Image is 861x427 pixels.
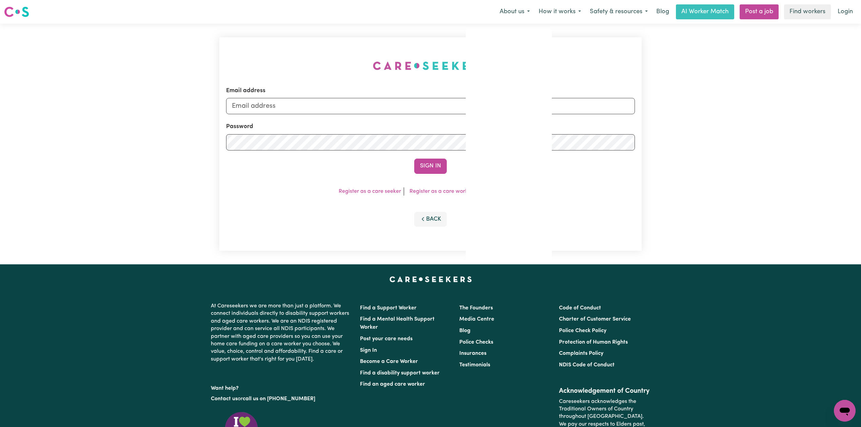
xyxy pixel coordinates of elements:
a: NDIS Code of Conduct [559,362,615,368]
a: Post your care needs [360,336,413,342]
button: Safety & resources [585,5,652,19]
a: Become a Care Worker [360,359,418,364]
a: Blog [652,4,673,19]
a: Careseekers home page [389,277,472,282]
a: Register as a care seeker [339,189,401,194]
a: AI Worker Match [676,4,734,19]
a: Find a Support Worker [360,305,417,311]
a: Protection of Human Rights [559,340,628,345]
a: Find a Mental Health Support Worker [360,317,435,330]
a: Code of Conduct [559,305,601,311]
p: At Careseekers we are more than just a platform. We connect individuals directly to disability su... [211,300,352,366]
button: Sign In [414,159,447,174]
a: Register as a care worker [409,189,473,194]
img: Careseekers logo [4,6,29,18]
a: Find a disability support worker [360,370,440,376]
a: Forgot password [481,189,523,194]
a: Testimonials [459,362,490,368]
a: Login [834,4,857,19]
a: Careseekers logo [4,4,29,20]
a: Media Centre [459,317,494,322]
p: Want help? [211,382,352,392]
button: About us [495,5,534,19]
iframe: Button to launch messaging window [834,400,856,422]
a: Charter of Customer Service [559,317,631,322]
label: Email address [226,86,265,95]
a: Blog [459,328,470,333]
a: Insurances [459,351,486,356]
a: Find an aged care worker [360,382,425,387]
a: Contact us [211,396,238,402]
a: Police Checks [459,340,493,345]
a: Find workers [784,4,831,19]
a: call us on [PHONE_NUMBER] [243,396,315,402]
a: Post a job [740,4,779,19]
p: or [211,392,352,405]
a: Complaints Policy [559,351,603,356]
input: Email address [226,98,635,114]
a: Police Check Policy [559,328,606,333]
button: Back [414,212,447,227]
button: How it works [534,5,585,19]
a: Sign In [360,348,377,353]
h2: Acknowledgement of Country [559,387,650,395]
a: The Founders [459,305,493,311]
label: Password [226,122,253,131]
